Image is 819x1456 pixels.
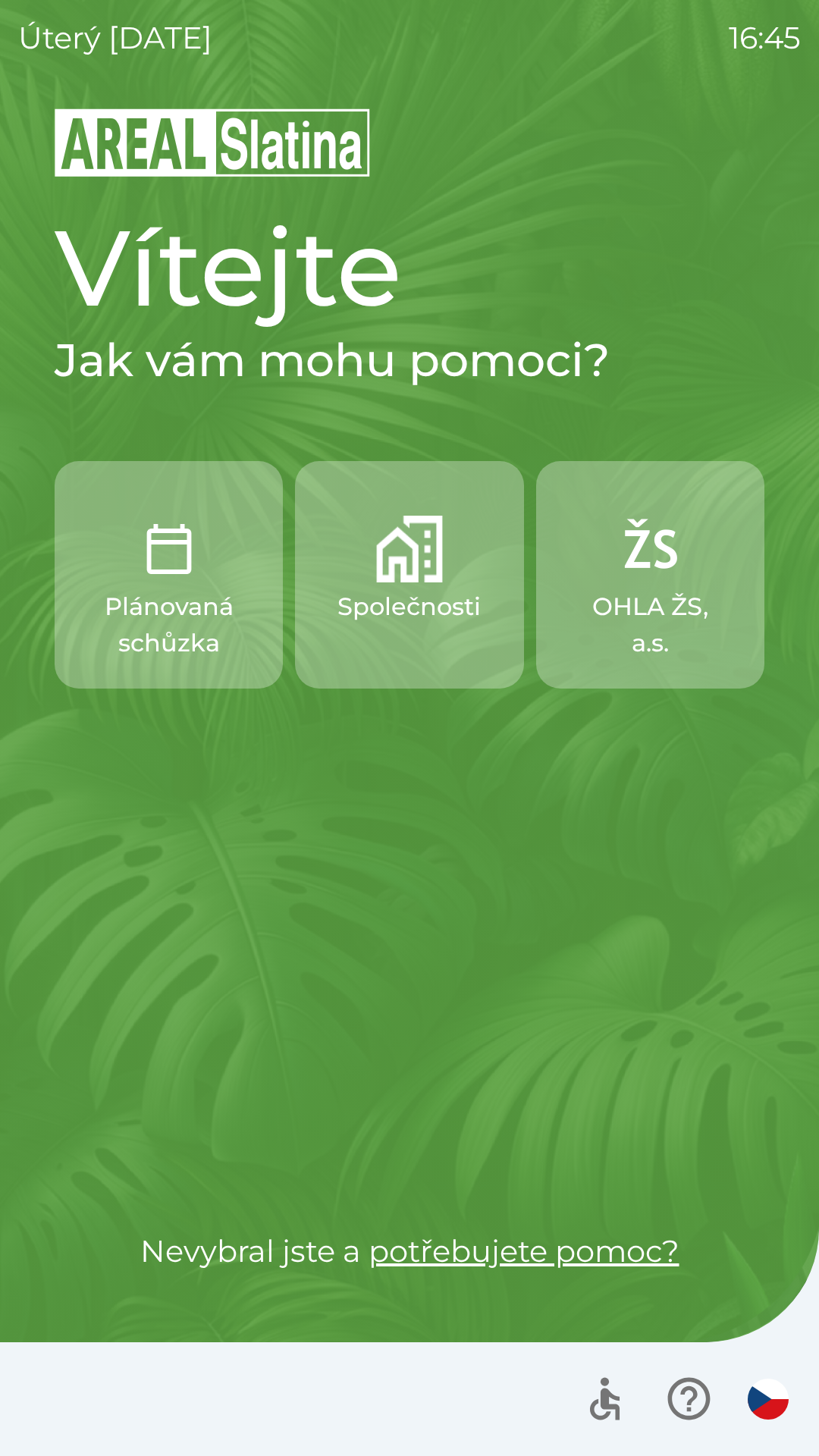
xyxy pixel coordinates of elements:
[369,1232,679,1269] a: potřebujete pomoc?
[573,588,728,661] p: OHLA ŽS, a.s.
[748,1379,789,1420] img: cs flag
[376,516,443,582] img: 58b4041c-2a13-40f9-aad2-b58ace873f8c.png
[55,106,764,179] img: Logo
[617,516,683,582] img: 9f72f9f4-8902-46ff-b4e6-bc4241ee3c12.png
[337,588,481,625] p: Společnosti
[55,332,764,388] h2: Jak vám mohu pomoci?
[729,15,801,61] p: 16:45
[536,461,764,689] button: OHLA ŽS, a.s.
[136,516,202,582] img: 0ea463ad-1074-4378-bee6-aa7a2f5b9440.png
[18,15,212,61] p: úterý [DATE]
[55,203,764,332] h1: Vítejte
[55,461,283,689] button: Plánovaná schůzka
[295,461,523,689] button: Společnosti
[91,588,246,661] p: Plánovaná schůzka
[55,1228,764,1274] p: Nevybral jste a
